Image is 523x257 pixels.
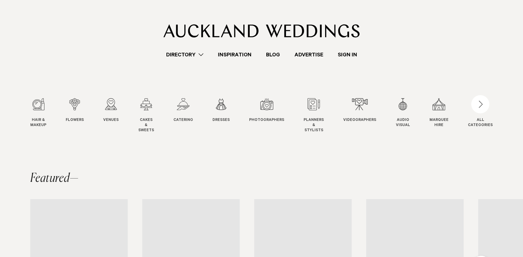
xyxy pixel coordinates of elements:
[66,98,96,133] swiper-slide: 2 / 12
[429,98,449,128] a: Marquee Hire
[103,118,119,123] span: Venues
[287,51,331,59] a: Advertise
[331,51,364,59] a: Sign In
[211,51,259,59] a: Inspiration
[396,118,410,128] span: Audio Visual
[343,118,376,123] span: Videographers
[429,98,461,133] swiper-slide: 11 / 12
[138,98,166,133] swiper-slide: 4 / 12
[30,98,46,128] a: Hair & Makeup
[304,98,336,133] swiper-slide: 8 / 12
[212,98,230,123] a: Dresses
[103,98,131,133] swiper-slide: 3 / 12
[304,98,324,133] a: Planners & Stylists
[66,118,84,123] span: Flowers
[173,118,193,123] span: Catering
[163,24,360,38] img: Auckland Weddings Logo
[173,98,193,123] a: Catering
[159,51,211,59] a: Directory
[249,118,284,123] span: Photographers
[259,51,287,59] a: Blog
[212,98,242,133] swiper-slide: 6 / 12
[30,172,79,185] h2: Featured
[66,98,84,123] a: Flowers
[468,118,493,128] div: ALL CATEGORIES
[103,98,119,123] a: Venues
[212,118,230,123] span: Dresses
[429,118,449,128] span: Marquee Hire
[343,98,388,133] swiper-slide: 9 / 12
[30,98,58,133] swiper-slide: 1 / 12
[396,98,422,133] swiper-slide: 10 / 12
[249,98,296,133] swiper-slide: 7 / 12
[304,118,324,133] span: Planners & Stylists
[249,98,284,123] a: Photographers
[468,98,493,127] button: ALLCATEGORIES
[138,118,154,133] span: Cakes & Sweets
[30,118,46,128] span: Hair & Makeup
[138,98,154,133] a: Cakes & Sweets
[343,98,376,123] a: Videographers
[173,98,205,133] swiper-slide: 5 / 12
[396,98,410,128] a: Audio Visual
